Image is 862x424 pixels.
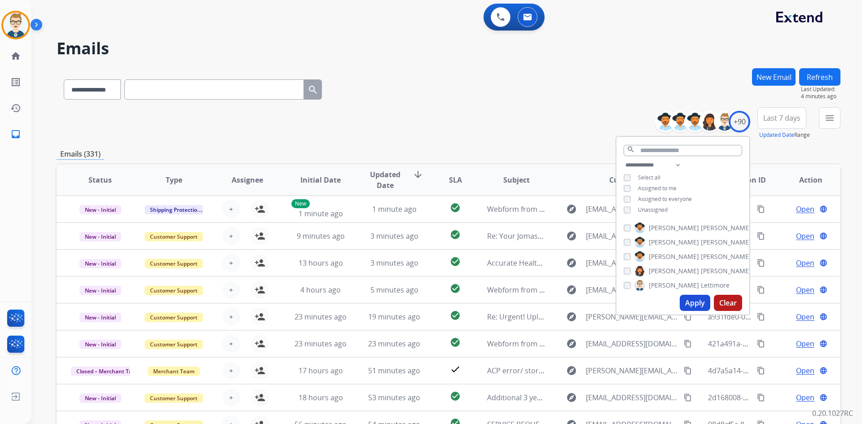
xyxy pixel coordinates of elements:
[79,205,121,214] span: New - Initial
[166,175,182,185] span: Type
[714,295,742,311] button: Clear
[649,281,699,290] span: [PERSON_NAME]
[222,200,240,218] button: +
[295,312,347,322] span: 23 minutes ago
[767,164,840,196] th: Action
[300,175,341,185] span: Initial Date
[708,366,847,376] span: 4d7a5a14-ef2c-4b3d-9979-dd71be544555
[684,340,692,348] mat-icon: content_copy
[819,367,827,375] mat-icon: language
[566,365,577,376] mat-icon: explore
[566,231,577,241] mat-icon: explore
[627,145,635,153] mat-icon: search
[450,202,461,213] mat-icon: check_circle
[796,311,814,322] span: Open
[10,77,21,87] mat-icon: list_alt
[222,308,240,326] button: +
[229,258,233,268] span: +
[487,258,663,268] span: Accurate Health Information Accessible to Everyone
[487,339,690,349] span: Webform from [EMAIL_ADDRESS][DOMAIN_NAME] on [DATE]
[799,68,840,86] button: Refresh
[566,338,577,349] mat-icon: explore
[819,393,827,402] mat-icon: language
[487,393,576,402] span: Additional 3 year warranty
[796,392,814,403] span: Open
[586,258,678,268] span: [EMAIL_ADDRESS][DOMAIN_NAME]
[824,113,835,123] mat-icon: menu
[255,392,265,403] mat-icon: person_add
[566,258,577,268] mat-icon: explore
[819,232,827,240] mat-icon: language
[757,340,765,348] mat-icon: content_copy
[638,174,660,181] span: Select all
[586,311,678,322] span: [PERSON_NAME][EMAIL_ADDRESS][DOMAIN_NAME]
[757,107,806,129] button: Last 7 days
[708,312,845,322] span: a931fde0-0800-4ee3-8d19-b10d758f164b
[638,206,668,214] span: Unassigned
[450,283,461,294] mat-icon: check_circle
[449,175,462,185] span: SLA
[450,337,461,348] mat-icon: check_circle
[79,313,121,322] span: New - Initial
[148,367,200,376] span: Merchant Team
[79,286,121,295] span: New - Initial
[649,267,699,275] span: [PERSON_NAME]
[145,340,203,349] span: Customer Support
[638,184,677,192] span: Assigned to me
[566,392,577,403] mat-icon: explore
[801,86,840,93] span: Last Updated:
[487,366,561,376] span: ACP error/ store 5777
[759,131,794,139] button: Updated Date
[368,339,420,349] span: 23 minutes ago
[222,335,240,353] button: +
[450,391,461,402] mat-icon: check_circle
[757,259,765,267] mat-icon: content_copy
[450,364,461,375] mat-icon: check
[757,286,765,294] mat-icon: content_copy
[566,311,577,322] mat-icon: explore
[801,93,840,100] span: 4 minutes ago
[487,285,690,295] span: Webform from [EMAIL_ADDRESS][DOMAIN_NAME] on [DATE]
[609,175,644,185] span: Customer
[763,116,800,120] span: Last 7 days
[586,392,678,403] span: [EMAIL_ADDRESS][DOMAIN_NAME]
[145,259,203,268] span: Customer Support
[413,169,423,180] mat-icon: arrow_downward
[229,311,233,322] span: +
[796,258,814,268] span: Open
[145,232,203,241] span: Customer Support
[222,254,240,272] button: +
[649,223,699,232] span: [PERSON_NAME]
[586,338,678,349] span: [EMAIL_ADDRESS][DOMAIN_NAME]
[819,340,827,348] mat-icon: language
[796,338,814,349] span: Open
[370,258,418,268] span: 3 minutes ago
[450,229,461,240] mat-icon: check_circle
[232,175,263,185] span: Assignee
[649,238,699,247] span: [PERSON_NAME]
[487,204,690,214] span: Webform from [EMAIL_ADDRESS][DOMAIN_NAME] on [DATE]
[819,286,827,294] mat-icon: language
[368,393,420,402] span: 53 minutes ago
[299,393,343,402] span: 18 hours ago
[586,284,678,295] span: [EMAIL_ADDRESS][DOMAIN_NAME]
[566,284,577,295] mat-icon: explore
[701,223,751,232] span: [PERSON_NAME]
[503,175,530,185] span: Subject
[229,231,233,241] span: +
[757,232,765,240] mat-icon: content_copy
[450,310,461,321] mat-icon: check_circle
[759,131,810,139] span: Range
[752,68,796,86] button: New Email
[796,284,814,295] span: Open
[295,339,347,349] span: 23 minutes ago
[638,195,692,203] span: Assigned to everyone
[684,367,692,375] mat-icon: content_copy
[255,311,265,322] mat-icon: person_add
[757,205,765,213] mat-icon: content_copy
[796,204,814,214] span: Open
[255,365,265,376] mat-icon: person_add
[291,199,310,208] p: New
[684,393,692,402] mat-icon: content_copy
[487,312,655,322] span: Re: Urgent! Upload photos to continue your claim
